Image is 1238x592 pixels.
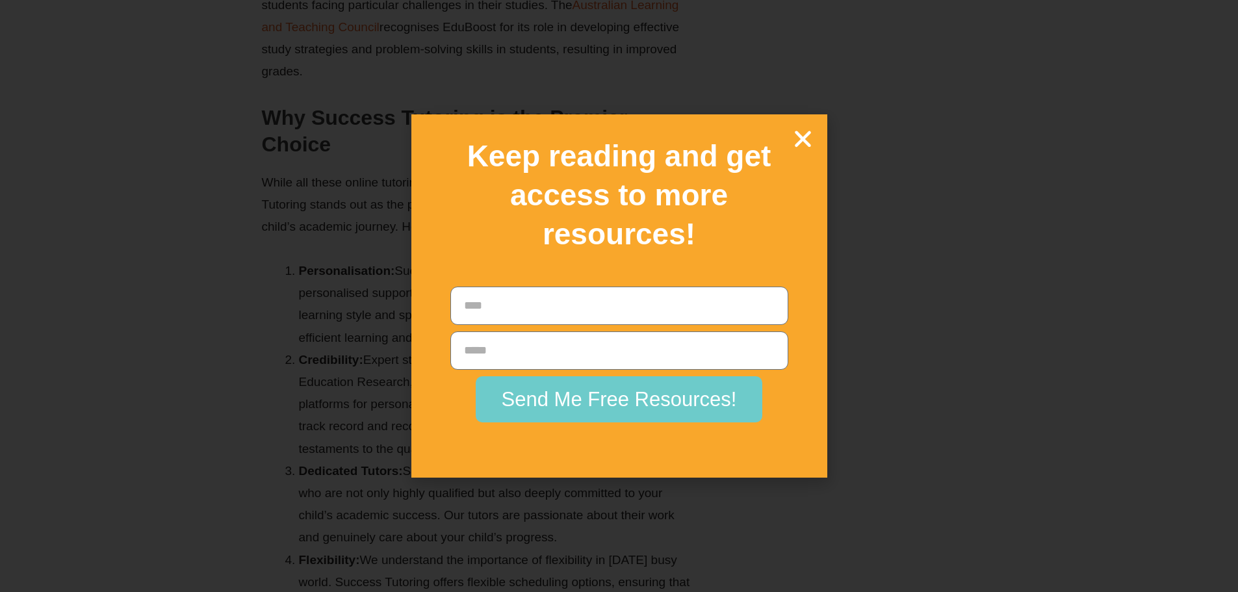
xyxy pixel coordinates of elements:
iframe: Chat Widget [1008,445,1238,592]
a: Close [792,127,814,150]
form: New Form [450,287,788,429]
button: Send Me Free Resources! [476,376,763,422]
span: Send Me Free Resources! [502,389,737,409]
h2: Keep reading and get access to more resources! [434,137,805,253]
